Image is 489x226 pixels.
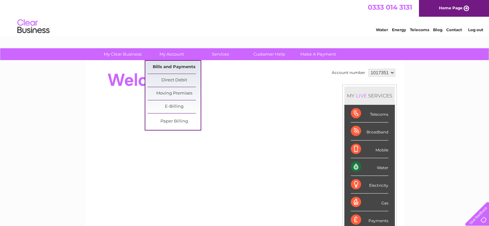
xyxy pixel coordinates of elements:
a: Bills and Payments [148,61,201,74]
a: Contact [446,27,462,32]
div: LIVE [355,93,368,99]
div: Mobile [351,140,388,158]
div: Gas [351,194,388,211]
a: Log out [468,27,483,32]
td: Account number [330,67,367,78]
div: Broadband [351,122,388,140]
a: My Account [145,48,198,60]
div: MY SERVICES [344,86,395,105]
a: Water [376,27,388,32]
a: Customer Help [243,48,296,60]
div: Telecoms [351,105,388,122]
a: My Clear Business [96,48,149,60]
a: Blog [433,27,442,32]
div: Water [351,158,388,176]
a: Services [194,48,247,60]
div: Electricity [351,176,388,194]
a: Energy [392,27,406,32]
a: Telecoms [410,27,429,32]
a: Direct Debit [148,74,201,87]
a: Moving Premises [148,87,201,100]
a: Make A Payment [292,48,345,60]
a: 0333 014 3131 [368,3,412,11]
a: Paper Billing [148,115,201,128]
div: Clear Business is a trading name of Verastar Limited (registered in [GEOGRAPHIC_DATA] No. 3667643... [93,4,397,31]
img: logo.png [17,17,50,36]
a: E-Billing [148,100,201,113]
